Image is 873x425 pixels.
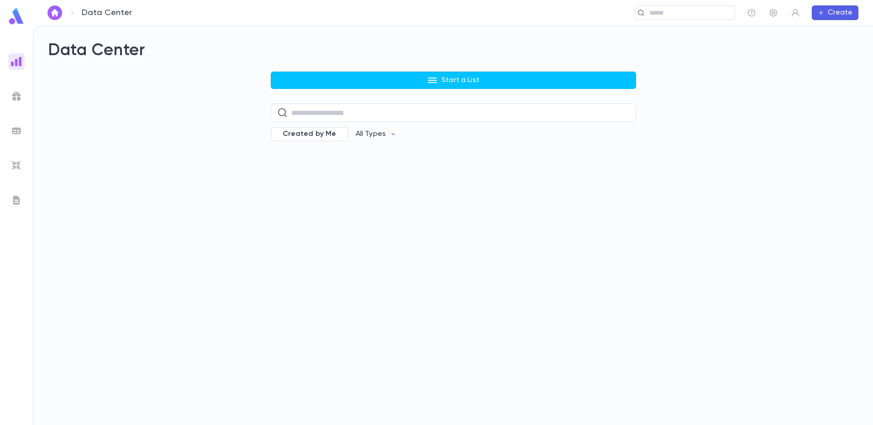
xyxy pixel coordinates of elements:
img: letters_grey.7941b92b52307dd3b8a917253454ce1c.svg [11,195,22,206]
p: All Types [356,130,386,139]
div: Created by Me [271,127,348,141]
button: Create [812,5,858,20]
img: campaigns_grey.99e729a5f7ee94e3726e6486bddda8f1.svg [11,91,22,102]
img: reports_gradient.dbe2566a39951672bc459a78b45e2f92.svg [11,56,22,67]
img: home_white.a664292cf8c1dea59945f0da9f25487c.svg [49,9,60,16]
h2: Data Center [48,41,858,61]
p: Start a List [442,76,479,85]
button: Start a List [271,72,636,89]
img: logo [7,7,26,25]
p: Data Center [82,8,132,18]
span: Created by Me [277,130,342,139]
img: imports_grey.530a8a0e642e233f2baf0ef88e8c9fcb.svg [11,160,22,171]
button: All Types [348,125,404,143]
img: batches_grey.339ca447c9d9533ef1741baa751efc33.svg [11,125,22,136]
